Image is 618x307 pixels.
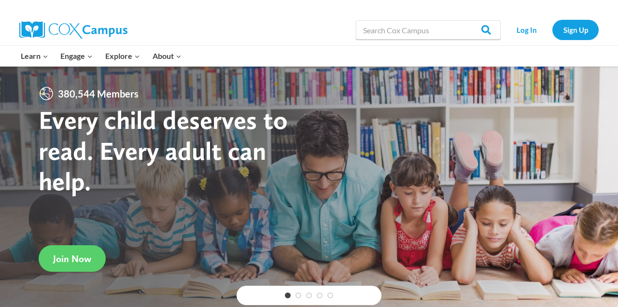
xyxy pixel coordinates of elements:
[317,293,323,298] a: 4
[356,20,501,40] input: Search Cox Campus
[153,50,182,62] span: About
[506,20,599,40] nav: Secondary Navigation
[552,20,599,40] a: Sign Up
[21,50,48,62] span: Learn
[327,293,333,298] a: 5
[295,293,301,298] a: 2
[14,46,187,66] nav: Primary Navigation
[53,253,91,265] span: Join Now
[54,86,142,101] span: 380,544 Members
[19,21,127,39] img: Cox Campus
[506,20,548,40] a: Log In
[60,50,93,62] span: Engage
[105,50,140,62] span: Explore
[306,293,312,298] a: 3
[285,293,291,298] a: 1
[39,104,288,196] strong: Every child deserves to read. Every adult can help.
[39,245,106,272] a: Join Now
